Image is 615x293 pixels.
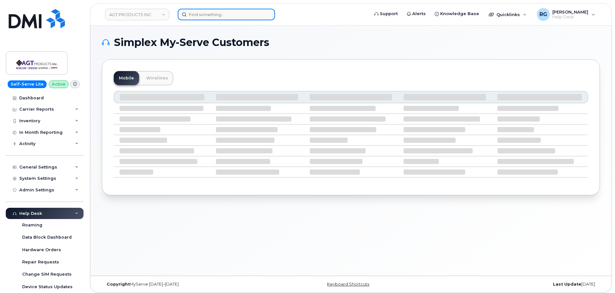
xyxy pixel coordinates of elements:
[434,282,600,287] div: [DATE]
[114,38,269,47] span: Simplex My-Serve Customers
[553,282,581,287] strong: Last Update
[102,282,268,287] div: MyServe [DATE]–[DATE]
[114,71,139,85] a: Mobile
[141,71,173,85] a: Wirelines
[327,282,369,287] a: Keyboard Shortcuts
[107,282,130,287] strong: Copyright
